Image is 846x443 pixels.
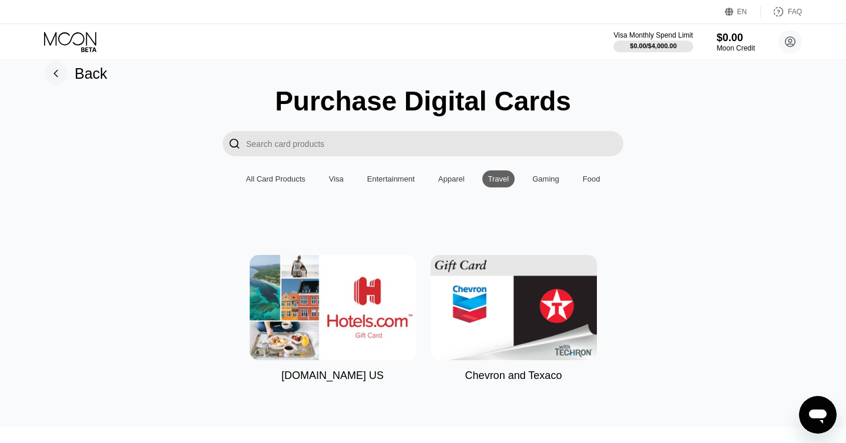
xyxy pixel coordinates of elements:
div: Chevron and Texaco [465,370,562,382]
div: Travel [482,170,515,187]
div: All Card Products [240,170,311,187]
div: Food [583,174,600,183]
div: Apparel [432,170,471,187]
iframe: Button to launch messaging window [799,396,837,434]
div: FAQ [761,6,802,18]
div: Travel [488,174,509,183]
div: [DOMAIN_NAME] US [281,370,384,382]
div: Visa Monthly Spend Limit$0.00/$4,000.00 [613,31,693,52]
div: Apparel [438,174,465,183]
input: Search card products [246,131,623,156]
div:  [229,137,240,150]
div: Back [75,65,108,82]
div: FAQ [788,8,802,16]
div: Gaming [532,174,559,183]
div: EN [737,8,747,16]
div: All Card Products [246,174,305,183]
div: Purchase Digital Cards [275,85,571,117]
div: Visa [323,170,350,187]
div: Entertainment [361,170,421,187]
div: Gaming [526,170,565,187]
div: EN [725,6,761,18]
div: $0.00Moon Credit [717,32,755,52]
div: Back [44,62,108,85]
div: Entertainment [367,174,415,183]
div: Food [577,170,606,187]
div: Visa Monthly Spend Limit [613,31,693,39]
div: Moon Credit [717,44,755,52]
div: $0.00 / $4,000.00 [630,42,677,49]
div: Visa [329,174,344,183]
div:  [223,131,246,156]
div: $0.00 [717,32,755,44]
